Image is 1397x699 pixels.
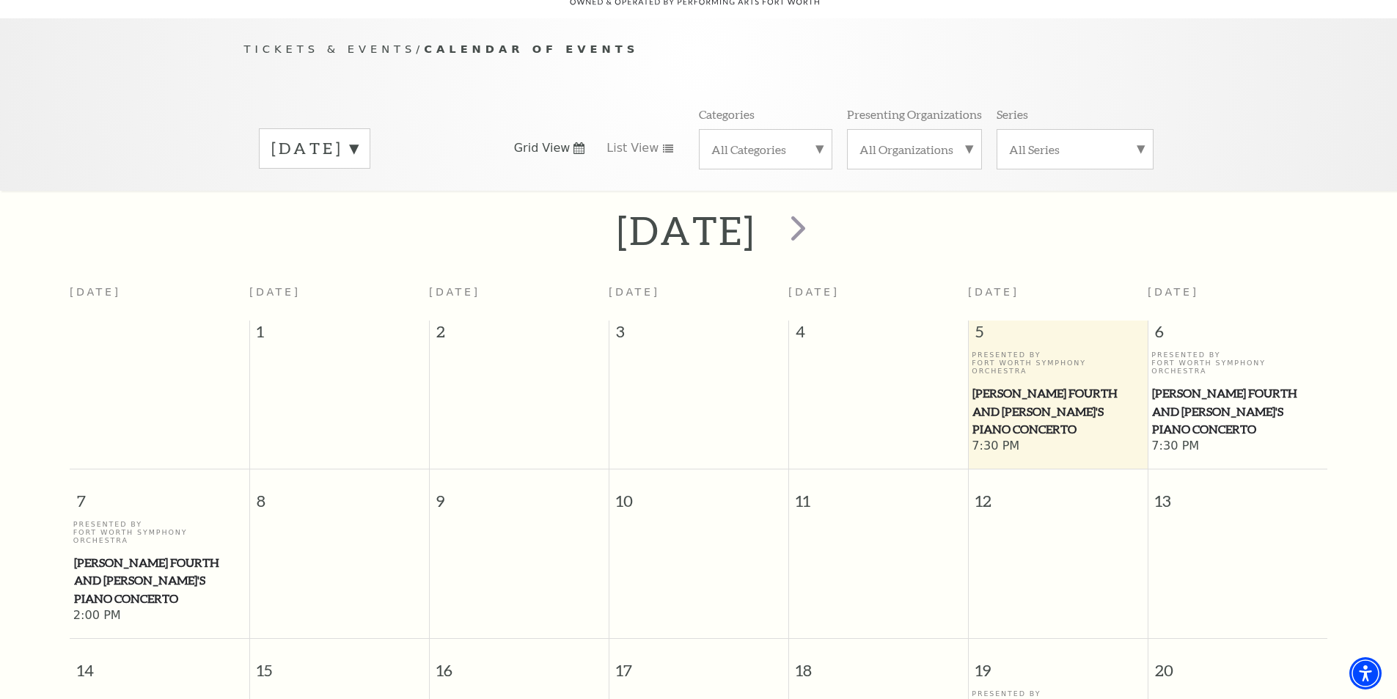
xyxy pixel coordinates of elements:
[769,205,823,257] button: next
[424,43,639,55] span: Calendar of Events
[1151,351,1324,376] p: Presented By Fort Worth Symphony Orchestra
[969,639,1148,689] span: 19
[699,106,755,122] p: Categories
[972,439,1144,455] span: 7:30 PM
[1148,321,1328,350] span: 6
[606,140,659,156] span: List View
[711,142,820,157] label: All Categories
[244,43,417,55] span: Tickets & Events
[972,384,1143,439] span: [PERSON_NAME] Fourth and [PERSON_NAME]'s Piano Concerto
[1151,439,1324,455] span: 7:30 PM
[609,321,788,350] span: 3
[70,639,249,689] span: 14
[968,286,1019,298] span: [DATE]
[997,106,1028,122] p: Series
[73,520,246,545] p: Presented By Fort Worth Symphony Orchestra
[969,321,1148,350] span: 5
[859,142,969,157] label: All Organizations
[429,286,480,298] span: [DATE]
[969,469,1148,520] span: 12
[250,639,429,689] span: 15
[70,277,249,321] th: [DATE]
[1148,469,1328,520] span: 13
[244,40,1154,59] p: /
[847,106,982,122] p: Presenting Organizations
[250,469,429,520] span: 8
[74,554,245,608] span: [PERSON_NAME] Fourth and [PERSON_NAME]'s Piano Concerto
[789,639,968,689] span: 18
[609,469,788,520] span: 10
[430,469,609,520] span: 9
[617,207,755,254] h2: [DATE]
[271,137,358,160] label: [DATE]
[249,286,301,298] span: [DATE]
[73,608,246,624] span: 2:00 PM
[250,321,429,350] span: 1
[430,639,609,689] span: 16
[972,351,1144,376] p: Presented By Fort Worth Symphony Orchestra
[1009,142,1141,157] label: All Series
[1148,286,1199,298] span: [DATE]
[1349,657,1382,689] div: Accessibility Menu
[609,639,788,689] span: 17
[1152,384,1323,439] span: [PERSON_NAME] Fourth and [PERSON_NAME]'s Piano Concerto
[789,469,968,520] span: 11
[514,140,571,156] span: Grid View
[1148,639,1328,689] span: 20
[430,321,609,350] span: 2
[609,286,660,298] span: [DATE]
[70,469,249,520] span: 7
[788,286,840,298] span: [DATE]
[789,321,968,350] span: 4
